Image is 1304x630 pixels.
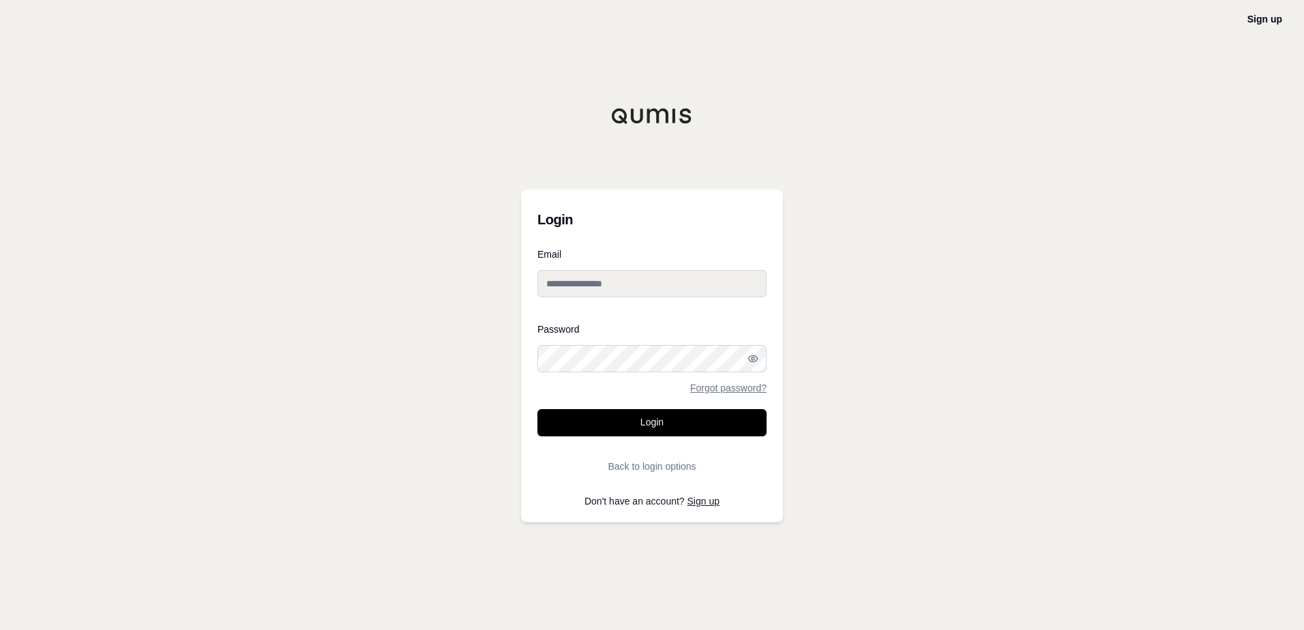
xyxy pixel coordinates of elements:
[537,250,767,259] label: Email
[537,409,767,436] button: Login
[611,108,693,124] img: Qumis
[537,496,767,506] p: Don't have an account?
[687,496,720,507] a: Sign up
[690,383,767,393] a: Forgot password?
[1247,14,1282,25] a: Sign up
[537,325,767,334] label: Password
[537,453,767,480] button: Back to login options
[537,206,767,233] h3: Login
